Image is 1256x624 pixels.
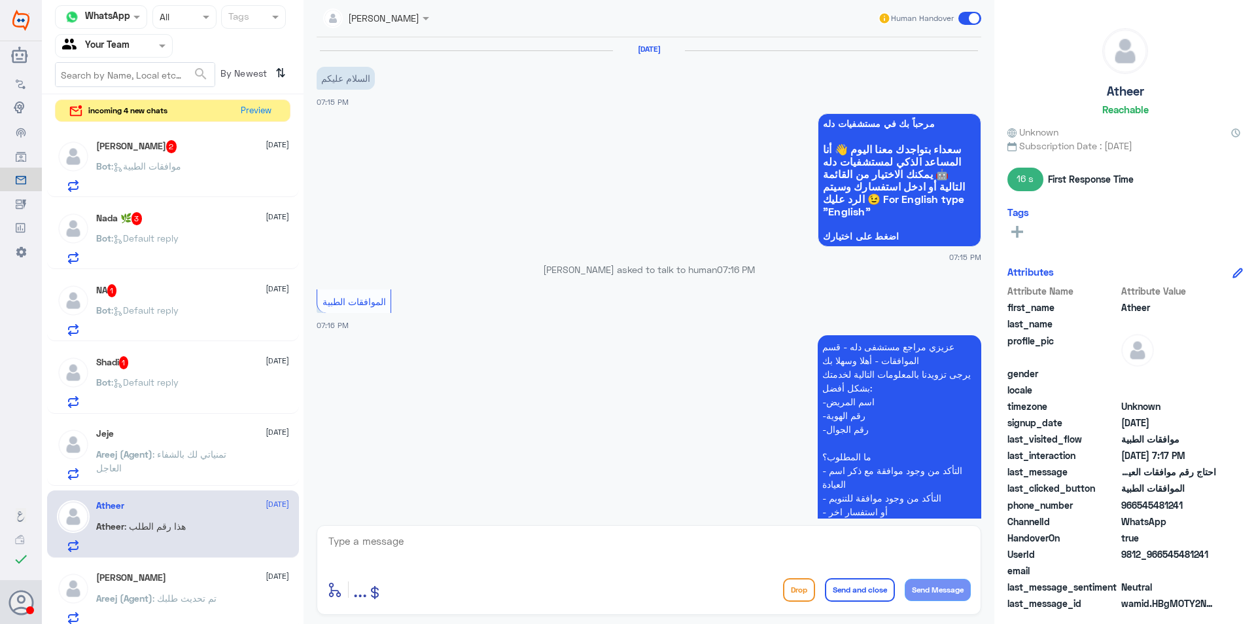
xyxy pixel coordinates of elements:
i: check [13,551,29,567]
span: : تمنياتي لك بالشفاء العاجل [96,449,226,473]
span: 07:15 PM [317,98,349,106]
h5: ابو ناصر [96,140,177,153]
span: 2025-09-25T16:17:18.74Z [1121,449,1216,462]
span: Attribute Value [1121,284,1216,298]
h5: Nada 🌿 [96,212,143,225]
span: سعداء بتواجدك معنا اليوم 👋 أنا المساعد الذكي لمستشفيات دله 🤖 يمكنك الاختيار من القائمة التالية أو... [823,143,976,217]
span: [DATE] [266,498,289,510]
h5: Jeje [96,428,114,439]
div: Tags [226,9,249,26]
span: first_name [1007,301,1119,314]
span: [DATE] [266,211,289,223]
span: : Default reply [111,304,179,316]
span: 1 [107,284,117,297]
img: defaultAdmin.png [1103,29,1147,73]
span: احتاج رقم موافقات العيادات الخارجية ممكن؟ [1121,465,1216,479]
span: HandoverOn [1007,531,1119,545]
span: Areej (Agent) [96,593,152,604]
span: email [1007,564,1119,578]
span: : هذا رقم الطلب [124,521,186,532]
button: Send and close [825,578,895,602]
span: last_visited_flow [1007,432,1119,446]
span: 9812_966545481241 [1121,547,1216,561]
button: search [193,64,209,85]
button: Avatar [9,590,33,615]
span: 0 [1121,580,1216,594]
h6: Reachable [1102,103,1149,115]
span: Atheer [1121,301,1216,314]
span: last_interaction [1007,449,1119,462]
h6: [DATE] [613,45,685,54]
span: 2025-09-25T16:15:49.151Z [1121,416,1216,430]
span: [DATE] [266,283,289,295]
span: timezone [1007,399,1119,413]
h6: Tags [1007,206,1029,218]
h5: Shadi [96,356,129,369]
h5: NA [96,284,117,297]
span: true [1121,531,1216,545]
span: last_message_sentiment [1007,580,1119,594]
input: Search by Name, Local etc… [56,63,215,86]
button: Preview [235,100,277,122]
h5: Atheer [96,500,124,511]
span: Human Handover [891,12,954,24]
span: last_message [1007,465,1119,479]
span: Areej (Agent) [96,449,152,460]
span: search [193,66,209,82]
span: last_message_id [1007,596,1119,610]
span: 07:15 PM [949,251,981,263]
button: Drop [783,578,815,602]
span: [DATE] [266,426,289,438]
span: 16 s [1007,168,1043,191]
span: Bot [96,304,111,316]
span: gender [1007,367,1119,380]
span: 2 [1121,515,1216,528]
p: [PERSON_NAME] asked to talk to human [317,263,981,276]
span: : موافقات الطبية [111,160,181,172]
img: defaultAdmin.png [57,572,90,605]
button: ... [353,575,367,604]
img: defaultAdmin.png [57,284,90,317]
span: phone_number [1007,498,1119,512]
img: defaultAdmin.png [57,428,90,461]
span: Unknown [1121,399,1216,413]
span: wamid.HBgMOTY2NTQ1NDgxMjQxFQIAEhgUM0E5RkZFREJFNzY5MjU0MkQyMjMA [1121,596,1216,610]
span: [DATE] [266,355,289,367]
span: null [1121,383,1216,397]
span: Atheer [96,521,124,532]
span: : Default reply [111,376,179,388]
span: 07:16 PM [317,321,349,329]
span: First Response Time [1048,172,1134,186]
span: 1 [119,356,129,369]
span: [DATE] [266,139,289,151]
span: signup_date [1007,416,1119,430]
i: ⇅ [275,62,286,84]
p: 25/9/2025, 7:16 PM [818,335,981,592]
span: UserId [1007,547,1119,561]
span: Bot [96,232,111,244]
h5: Heba Yaseen [96,572,166,583]
img: yourTeam.svg [62,36,82,56]
img: whatsapp.png [62,7,82,27]
span: الموافقات الطبية [323,296,386,307]
span: : تم تحديث طلبك [152,593,217,604]
img: defaultAdmin.png [57,212,90,245]
span: Bot [96,160,111,172]
span: null [1121,564,1216,578]
span: By Newest [215,62,270,88]
img: defaultAdmin.png [57,356,90,389]
span: Attribute Name [1007,284,1119,298]
span: اضغط على اختيارك [823,231,976,242]
span: incoming 4 new chats [88,105,167,117]
span: locale [1007,383,1119,397]
img: Widebot Logo [12,10,29,31]
span: الموافقات الطبية [1121,481,1216,495]
span: Bot [96,376,111,388]
img: defaultAdmin.png [57,140,90,173]
span: مرحباً بك في مستشفيات دله [823,119,976,129]
p: 25/9/2025, 7:15 PM [317,67,375,90]
button: Send Message [905,579,971,601]
span: 966545481241 [1121,498,1216,512]
span: 07:16 PM [717,264,755,275]
span: profile_pic [1007,334,1119,364]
